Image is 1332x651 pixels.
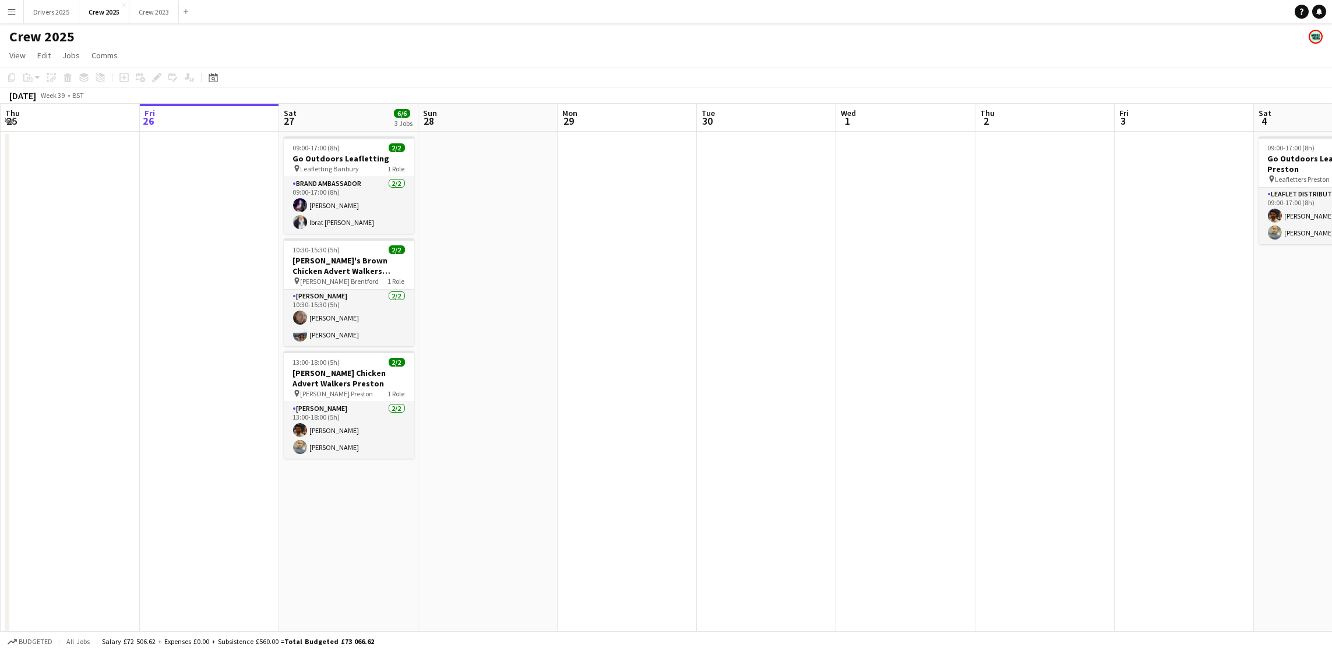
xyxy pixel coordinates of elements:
h3: [PERSON_NAME]'s Brown Chicken Advert Walkers Brentford [284,255,414,276]
span: 1 Role [388,389,405,398]
span: 25 [3,114,20,128]
span: Fri [1119,108,1129,118]
h3: Go Outdoors Leafletting [284,153,414,164]
div: BST [72,91,84,100]
span: Budgeted [19,638,52,646]
span: 6/6 [394,109,410,118]
span: Mon [562,108,577,118]
button: Crew 2023 [129,1,179,23]
span: 2/2 [389,245,405,254]
span: 09:00-17:00 (8h) [1268,143,1315,152]
span: Total Budgeted £73 066.62 [284,637,374,646]
span: 2 [978,114,995,128]
app-job-card: 10:30-15:30 (5h)2/2[PERSON_NAME]'s Brown Chicken Advert Walkers Brentford [PERSON_NAME] Brentford... [284,238,414,346]
span: Leafletting Banbury [301,164,360,173]
a: Edit [33,48,55,63]
span: Fri [145,108,155,118]
span: 09:00-17:00 (8h) [293,143,340,152]
span: 1 Role [388,277,405,286]
span: 26 [143,114,155,128]
span: [PERSON_NAME] Preston [301,389,373,398]
span: Jobs [62,50,80,61]
a: Comms [87,48,122,63]
a: View [5,48,30,63]
span: Edit [37,50,51,61]
span: Wed [841,108,856,118]
button: Crew 2025 [79,1,129,23]
span: 13:00-18:00 (5h) [293,358,340,367]
span: Thu [980,108,995,118]
span: Sat [284,108,297,118]
span: [PERSON_NAME] Brentford [301,277,379,286]
app-card-role: [PERSON_NAME]2/213:00-18:00 (5h)[PERSON_NAME][PERSON_NAME] [284,402,414,459]
span: 4 [1257,114,1271,128]
app-card-role: [PERSON_NAME]2/210:30-15:30 (5h)[PERSON_NAME][PERSON_NAME] [284,290,414,346]
span: View [9,50,26,61]
h1: Crew 2025 [9,28,75,45]
span: 30 [700,114,715,128]
span: Sun [423,108,437,118]
div: Salary £72 506.62 + Expenses £0.00 + Subsistence £560.00 = [102,637,374,646]
app-job-card: 13:00-18:00 (5h)2/2[PERSON_NAME] Chicken Advert Walkers Preston [PERSON_NAME] Preston1 Role[PERSO... [284,351,414,459]
span: Sat [1259,108,1271,118]
span: 2/2 [389,358,405,367]
div: 3 Jobs [394,119,413,128]
button: Drivers 2025 [24,1,79,23]
span: 1 [839,114,856,128]
span: 3 [1118,114,1129,128]
span: Week 39 [38,91,68,100]
app-user-avatar: Claire Stewart [1309,30,1323,44]
app-job-card: 09:00-17:00 (8h)2/2Go Outdoors Leafletting Leafletting Banbury1 RoleBrand Ambassador2/209:00-17:0... [284,136,414,234]
span: 2/2 [389,143,405,152]
span: 28 [421,114,437,128]
span: All jobs [64,637,92,646]
app-card-role: Brand Ambassador2/209:00-17:00 (8h)[PERSON_NAME]Ibrat [PERSON_NAME] [284,177,414,234]
span: Comms [91,50,118,61]
button: Budgeted [6,635,54,648]
span: 10:30-15:30 (5h) [293,245,340,254]
h3: [PERSON_NAME] Chicken Advert Walkers Preston [284,368,414,389]
a: Jobs [58,48,84,63]
span: 27 [282,114,297,128]
span: 1 Role [388,164,405,173]
span: 29 [561,114,577,128]
span: Tue [702,108,715,118]
span: Thu [5,108,20,118]
div: [DATE] [9,90,36,101]
span: Leafletters Preston [1275,175,1330,184]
